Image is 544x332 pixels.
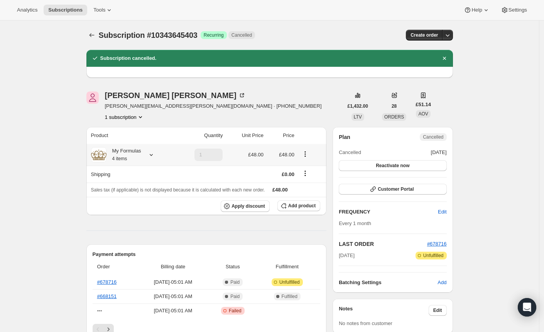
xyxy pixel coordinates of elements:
button: Customer Portal [339,184,446,195]
span: Recurring [204,32,224,38]
button: Reactivate now [339,160,446,171]
span: Subscriptions [48,7,83,13]
span: [DATE] [339,252,355,259]
a: #668151 [97,293,117,299]
span: --- [97,308,102,313]
th: Quantity [174,127,225,144]
span: Analytics [17,7,37,13]
button: Product actions [105,113,144,121]
h2: Subscription cancelled. [100,54,157,62]
span: Customer Portal [378,186,414,192]
span: [DATE] · 05:01 AM [139,307,207,315]
span: No notes from customer [339,320,392,326]
span: Paid [230,293,240,300]
div: Open Intercom Messenger [518,298,536,317]
a: #678716 [97,279,117,285]
span: [DATE] · 05:01 AM [139,293,207,300]
span: £1,432.00 [348,103,368,109]
span: Edit [438,208,446,216]
button: Dismiss notification [439,53,450,64]
span: [DATE] [431,149,447,156]
button: Apply discount [221,200,270,212]
button: Tools [89,5,118,15]
button: Analytics [12,5,42,15]
span: Cancelled [339,149,361,156]
button: Add product [277,200,320,211]
h2: Plan [339,133,350,141]
th: Price [266,127,297,144]
h2: Payment attempts [93,251,321,258]
th: Product [86,127,175,144]
h3: Notes [339,305,429,316]
th: Shipping [86,166,175,183]
button: Settings [496,5,532,15]
span: AOV [418,111,428,117]
span: Jenny Walker [86,91,99,104]
span: Help [471,7,482,13]
span: Fulfilled [282,293,297,300]
span: Settings [509,7,527,13]
h2: LAST ORDER [339,240,427,248]
span: Failed [229,308,242,314]
button: Create order [406,30,443,41]
a: #678716 [427,241,447,247]
span: ORDERS [384,114,404,120]
span: Fulfillment [258,263,316,271]
span: Add product [288,203,316,209]
button: Add [433,276,451,289]
span: £48.00 [248,152,264,158]
button: Edit [433,206,451,218]
button: Subscriptions [44,5,87,15]
span: £48.00 [279,152,294,158]
span: £0.00 [282,171,294,177]
span: Subscription #10343645403 [99,31,198,39]
span: Paid [230,279,240,285]
span: Cancelled [231,32,252,38]
span: 28 [392,103,397,109]
div: [PERSON_NAME] [PERSON_NAME] [105,91,246,99]
h6: Batching Settings [339,279,438,286]
span: Reactivate now [376,163,409,169]
div: My Formulas [106,147,141,163]
span: Add [438,279,446,286]
h2: FREQUENCY [339,208,438,216]
button: Subscriptions [86,30,97,41]
span: Cancelled [423,134,443,140]
button: Product actions [299,150,311,158]
span: Apply discount [231,203,265,209]
button: 28 [387,101,401,112]
span: Status [211,263,254,271]
span: Every 1 month [339,220,371,226]
span: [PERSON_NAME][EMAIL_ADDRESS][PERSON_NAME][DOMAIN_NAME] · [PHONE_NUMBER] [105,102,322,110]
span: £48.00 [272,187,288,193]
span: LTV [354,114,362,120]
button: £1,432.00 [343,101,373,112]
th: Unit Price [225,127,266,144]
span: [DATE] · 05:01 AM [139,278,207,286]
span: Create order [411,32,438,38]
span: Billing date [139,263,207,271]
button: Edit [429,305,447,316]
span: Unfulfilled [279,279,300,285]
span: Unfulfilled [423,252,444,259]
span: Tools [93,7,105,13]
button: Shipping actions [299,169,311,178]
span: Sales tax (if applicable) is not displayed because it is calculated with each new order. [91,187,265,193]
span: Edit [433,307,442,313]
button: Help [459,5,494,15]
span: £51.14 [416,101,431,108]
small: 4 items [112,156,127,161]
th: Order [93,258,137,275]
button: #678716 [427,240,447,248]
